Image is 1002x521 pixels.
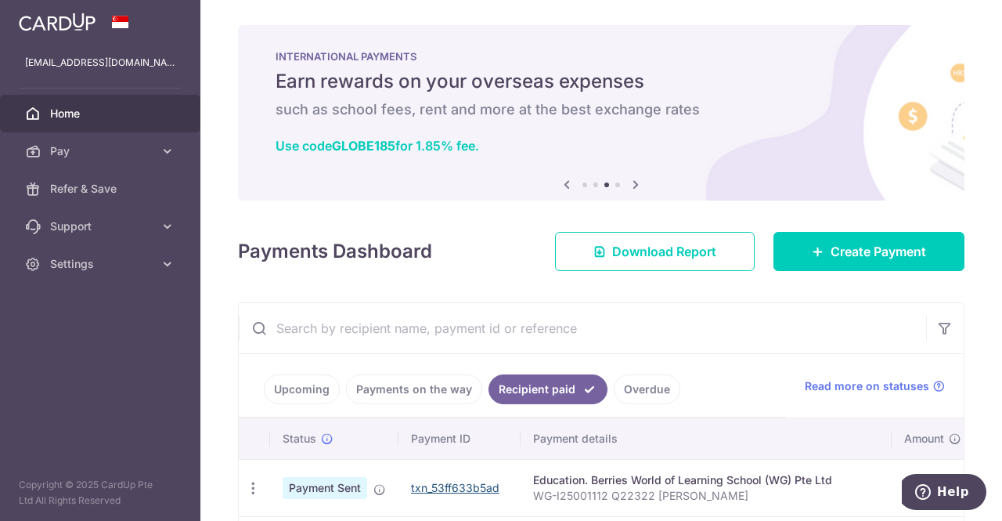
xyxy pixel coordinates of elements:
span: Read more on statuses [805,378,929,394]
img: CardUp [19,13,96,31]
iframe: Opens a widget where you can find more information [902,474,986,513]
input: Search by recipient name, payment id or reference [239,303,926,353]
h6: such as school fees, rent and more at the best exchange rates [276,100,927,119]
th: Payment ID [398,418,521,459]
a: Recipient paid [488,374,607,404]
a: Payments on the way [346,374,482,404]
span: Support [50,219,153,234]
a: Create Payment [773,232,964,271]
p: WG-I25001112 Q22322 [PERSON_NAME] [533,488,879,504]
a: Overdue [614,374,680,404]
img: International Payment Banner [238,25,964,201]
span: Payment Sent [283,477,367,499]
h5: Earn rewards on your overseas expenses [276,69,927,94]
p: [EMAIL_ADDRESS][DOMAIN_NAME] [25,55,175,71]
a: Download Report [555,232,755,271]
div: Education. Berries World of Learning School (WG) Pte Ltd [533,472,879,488]
a: Read more on statuses [805,378,945,394]
span: Create Payment [831,242,926,261]
th: Payment details [521,418,892,459]
span: Home [50,106,153,121]
b: GLOBE185 [332,138,395,154]
a: txn_53ff633b5ad [411,481,499,494]
a: Upcoming [264,374,340,404]
span: Pay [50,143,153,159]
span: Amount [904,431,944,447]
h4: Payments Dashboard [238,237,432,266]
td: SGD 850.20 [892,459,991,516]
span: Status [283,431,316,447]
p: INTERNATIONAL PAYMENTS [276,50,927,63]
span: Download Report [612,242,716,261]
span: Settings [50,256,153,272]
span: Refer & Save [50,181,153,197]
a: Use codeGLOBE185for 1.85% fee. [276,138,479,154]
